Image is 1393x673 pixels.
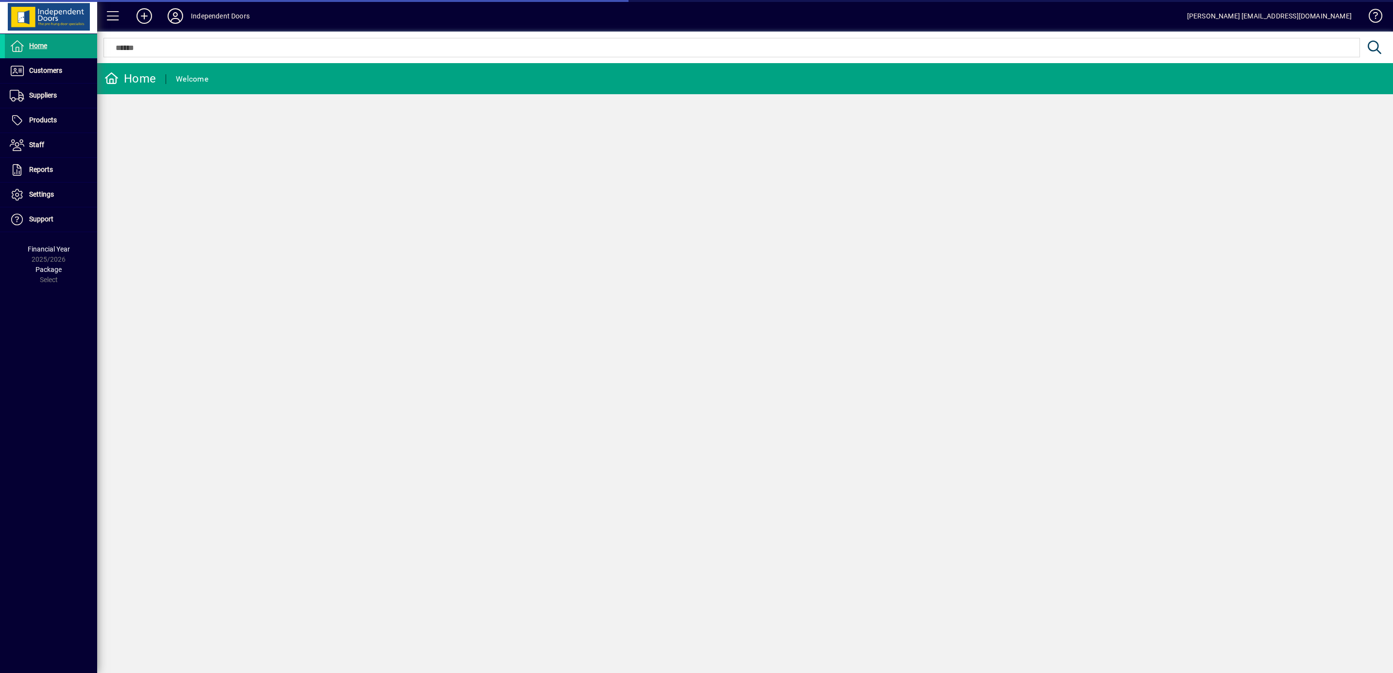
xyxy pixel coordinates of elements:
[29,190,54,198] span: Settings
[5,84,97,108] a: Suppliers
[5,133,97,157] a: Staff
[29,166,53,173] span: Reports
[176,71,208,87] div: Welcome
[28,245,70,253] span: Financial Year
[5,207,97,232] a: Support
[104,71,156,86] div: Home
[29,141,44,149] span: Staff
[1361,2,1381,34] a: Knowledge Base
[29,215,53,223] span: Support
[5,183,97,207] a: Settings
[29,42,47,50] span: Home
[191,8,250,24] div: Independent Doors
[29,67,62,74] span: Customers
[5,59,97,83] a: Customers
[160,7,191,25] button: Profile
[29,91,57,99] span: Suppliers
[129,7,160,25] button: Add
[35,266,62,273] span: Package
[5,108,97,133] a: Products
[5,158,97,182] a: Reports
[29,116,57,124] span: Products
[1187,8,1352,24] div: [PERSON_NAME] [EMAIL_ADDRESS][DOMAIN_NAME]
